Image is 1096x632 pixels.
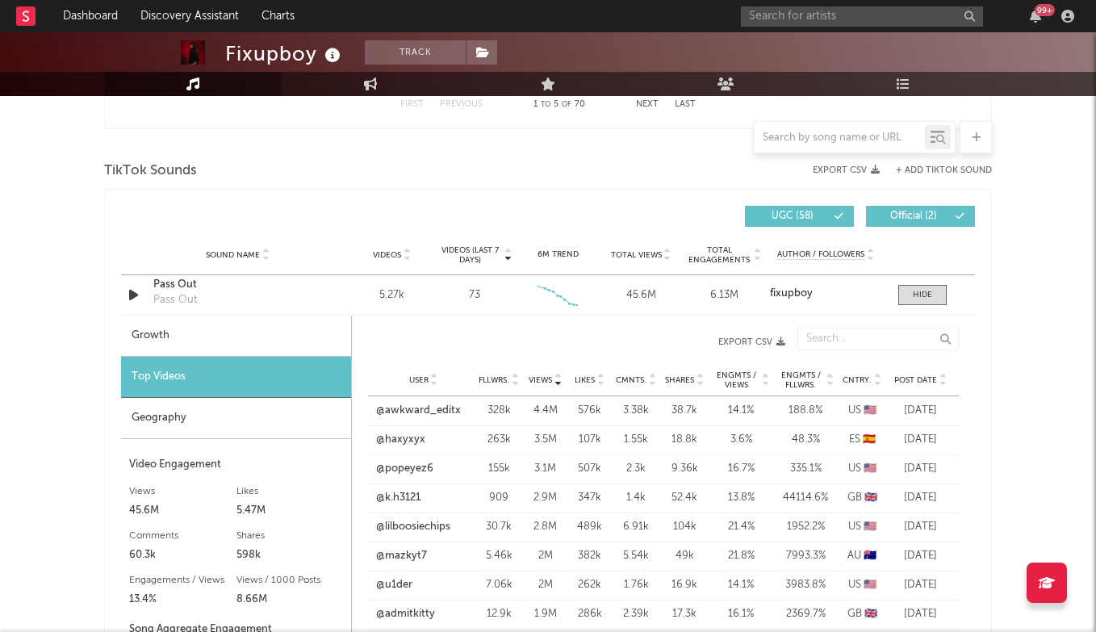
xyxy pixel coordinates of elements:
span: 🇬🇧 [864,609,877,619]
div: [DATE] [890,461,951,477]
div: 16.1 % [713,606,769,622]
div: [DATE] [890,548,951,564]
button: Last [675,100,696,109]
div: 44114.6 % [777,490,834,506]
div: 909 [479,490,519,506]
button: Previous [440,100,483,109]
div: 21.8 % [713,548,769,564]
div: 155k [479,461,519,477]
div: [DATE] [890,490,951,506]
div: US [842,403,882,419]
div: 18.8k [664,432,705,448]
button: UGC(58) [745,206,854,227]
span: Shares [665,375,694,385]
div: Top Videos [121,357,351,398]
span: 🇺🇸 [864,521,876,532]
span: Total Engagements [687,245,752,265]
span: Sound Name [206,250,260,260]
div: GB [842,490,882,506]
div: 2.39k [616,606,656,622]
div: ES [842,432,882,448]
div: Pass Out [153,292,197,308]
div: 7993.3 % [777,548,834,564]
div: 45.6M [604,287,679,303]
div: 2369.7 % [777,606,834,622]
div: 107k [571,432,608,448]
div: 7.06k [479,577,519,593]
span: User [409,375,429,385]
div: 13.4% [129,590,236,609]
span: 🇺🇸 [864,463,876,474]
div: 14.1 % [713,577,769,593]
div: [DATE] [890,606,951,622]
div: 263k [479,432,519,448]
div: 60.3k [129,546,236,565]
div: 6.91k [616,519,656,535]
div: 5.54k [616,548,656,564]
div: 188.8 % [777,403,834,419]
span: Videos [373,250,401,260]
div: Views [129,482,236,501]
div: [DATE] [890,403,951,419]
a: @u1der [376,577,412,593]
a: fixupboy [770,288,882,299]
button: + Add TikTok Sound [896,166,992,175]
div: Shares [236,526,344,546]
a: @k.h3121 [376,490,420,506]
span: 🇪🇸 [863,434,876,445]
div: 1.4k [616,490,656,506]
div: 598k [236,546,344,565]
input: Search by song name or URL [755,132,925,144]
div: Geography [121,398,351,439]
span: Official ( 2 ) [876,211,951,221]
span: TikTok Sounds [104,161,197,181]
div: 2M [527,548,563,564]
div: 6.13M [687,287,762,303]
button: Track [365,40,466,65]
div: 45.6M [129,501,236,521]
div: GB [842,606,882,622]
div: 13.8 % [713,490,769,506]
div: Views / 1000 Posts [236,571,344,590]
div: 347k [571,490,608,506]
div: 6M Trend [521,249,596,261]
span: Likes [575,375,595,385]
a: @mazkyt7 [376,548,427,564]
div: 3.6 % [713,432,769,448]
span: 🇺🇸 [864,580,876,590]
div: 16.7 % [713,461,769,477]
div: 2.3k [616,461,656,477]
div: 2.9M [527,490,563,506]
div: Likes [236,482,344,501]
a: @haxyxyx [376,432,425,448]
input: Search... [797,328,959,350]
a: @awkward_editx [376,403,461,419]
span: to [541,101,550,108]
div: [DATE] [890,577,951,593]
div: 1.55k [616,432,656,448]
div: Engagements / Views [129,571,236,590]
div: 2M [527,577,563,593]
div: AU [842,548,882,564]
a: @admitkitty [376,606,435,622]
div: 3.5M [527,432,563,448]
div: 576k [571,403,608,419]
strong: fixupboy [770,288,813,299]
div: 3983.8 % [777,577,834,593]
span: Author / Followers [777,249,864,260]
span: of [562,101,571,108]
a: @popeyez6 [376,461,433,477]
div: US [842,577,882,593]
div: 38.7k [664,403,705,419]
button: Next [636,100,659,109]
div: 3.38k [616,403,656,419]
span: 🇬🇧 [864,492,877,503]
button: 99+ [1030,10,1041,23]
span: Videos (last 7 days) [437,245,503,265]
div: 52.4k [664,490,705,506]
div: 30.7k [479,519,519,535]
span: 🇺🇸 [864,405,876,416]
span: Total Views [611,250,662,260]
div: 335.1 % [777,461,834,477]
span: Post Date [894,375,937,385]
